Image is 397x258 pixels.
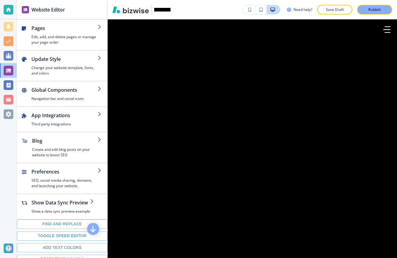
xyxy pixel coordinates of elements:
h3: Need help? [294,7,312,12]
h4: Show a data sync preview example [31,209,90,214]
h4: Third party integrations [31,121,98,127]
h2: Global Components [31,86,98,94]
h4: Create and edit blog posts on your website to boost SEO [32,147,98,158]
button: PreferencesSEO, social media sharing, domains, and launching your website. [17,163,107,193]
button: Toggle speed editor [17,231,107,241]
h2: Website Editor [31,6,65,13]
h2: Pages [31,25,98,32]
h4: Change your website template, fonts, and colors [31,65,98,76]
h2: Show Data Sync Preview [31,199,90,206]
h2: App Integrations [31,112,98,119]
img: Antonio Clarke [112,22,181,38]
button: Show Data Sync PreviewShow a data sync preview example [17,194,100,219]
button: BlogCreate and edit blog posts on your website to boost SEO [17,132,107,163]
p: Save Draft [325,7,344,12]
button: Update StyleChange your website template, fonts, and colors [17,51,107,81]
button: Add text colors [17,243,107,253]
h2: Preferences [31,168,98,175]
img: editor icon [22,6,29,13]
img: Bizwise Logo [112,6,149,13]
h2: Blog [32,137,98,144]
button: Find and replace [17,220,107,229]
button: Toggle hamburger navigation menu [381,24,393,36]
h2: Update Style [31,55,98,63]
button: App IntegrationsThird party integrations [17,107,107,132]
button: Save Draft [317,5,352,15]
button: Global ComponentsNavigation bar and social icons [17,81,107,106]
img: Your Logo [154,8,171,12]
button: PagesEdit, add, and delete pages or manage your page order [17,20,107,50]
p: Publish [368,7,381,12]
h4: Edit, add, and delete pages or manage your page order [31,34,98,45]
h4: SEO, social media sharing, domains, and launching your website. [31,178,98,189]
button: Publish [357,5,392,15]
h4: Navigation bar and social icons [31,96,98,101]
